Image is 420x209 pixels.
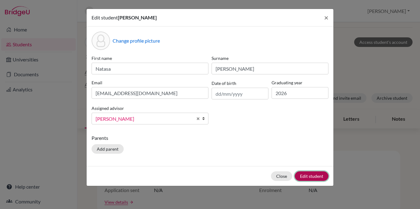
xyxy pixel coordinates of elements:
[295,171,328,181] button: Edit student
[92,55,208,61] label: First name
[118,15,157,20] span: [PERSON_NAME]
[324,13,328,22] span: ×
[92,134,328,142] p: Parents
[212,88,268,99] input: dd/mm/yyyy
[271,171,292,181] button: Close
[92,79,208,86] label: Email
[272,79,328,86] label: Graduating year
[92,144,124,154] button: Add parent
[212,55,328,61] label: Surname
[212,80,236,86] label: Date of birth
[92,31,110,50] div: Profile picture
[96,115,193,123] span: [PERSON_NAME]
[92,105,124,111] label: Assigned advisor
[92,15,118,20] span: Edit student
[319,9,333,26] button: Close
